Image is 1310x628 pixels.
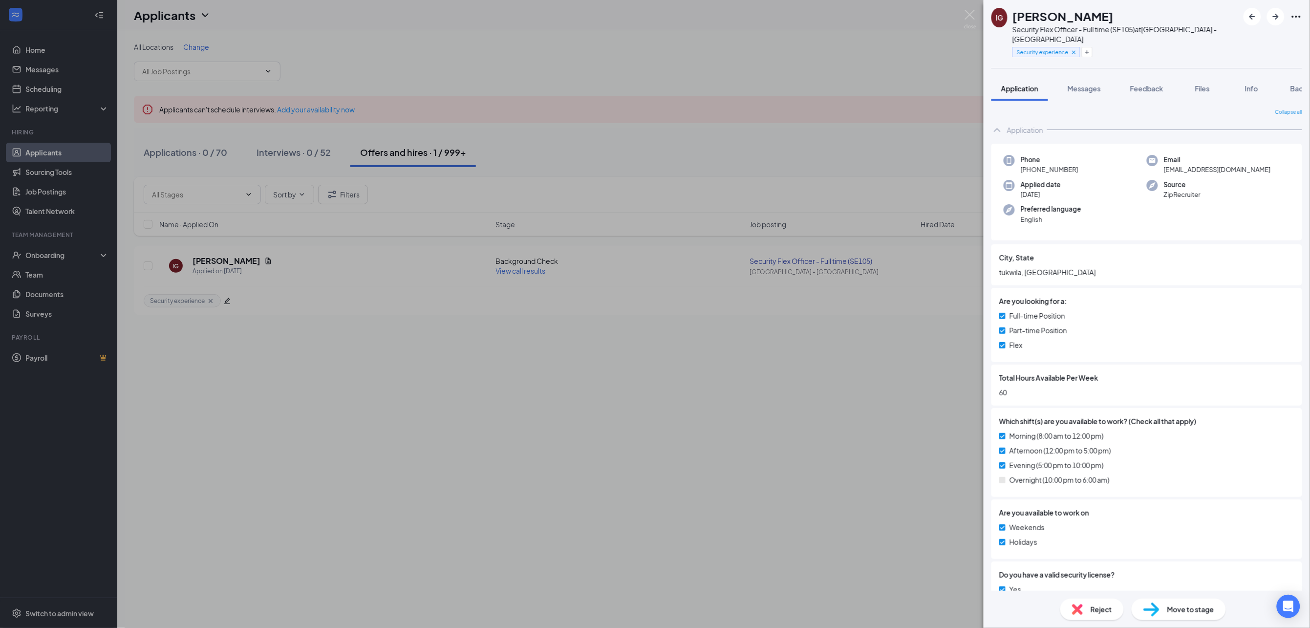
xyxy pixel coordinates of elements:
[1009,310,1065,321] span: Full-time Position
[1130,84,1163,93] span: Feedback
[1164,155,1271,165] span: Email
[1012,8,1114,24] h1: [PERSON_NAME]
[999,252,1034,263] span: City, State
[1195,84,1210,93] span: Files
[1009,325,1067,336] span: Part-time Position
[1012,24,1239,44] div: Security Flex Officer - Full time (SE105) at [GEOGRAPHIC_DATA] - [GEOGRAPHIC_DATA]
[1246,11,1258,22] svg: ArrowLeftNew
[1017,48,1068,56] span: Security experience
[1009,340,1023,350] span: Flex
[999,416,1197,427] span: Which shift(s) are you available to work? (Check all that apply)
[1009,475,1110,485] span: Overnight (10:00 pm to 6:00 am)
[1267,8,1285,25] button: ArrowRight
[1167,604,1214,615] span: Move to stage
[999,507,1089,518] span: Are you available to work on
[996,13,1003,22] div: IG
[1009,537,1037,547] span: Holidays
[1021,215,1081,224] span: English
[1275,108,1302,116] span: Collapse all
[1164,190,1201,199] span: ZipRecruiter
[1021,165,1078,174] span: [PHONE_NUMBER]
[1021,155,1078,165] span: Phone
[1009,522,1045,533] span: Weekends
[1021,180,1061,190] span: Applied date
[1244,8,1261,25] button: ArrowLeftNew
[999,372,1098,383] span: Total Hours Available Per Week
[1071,49,1077,56] svg: Cross
[1007,125,1043,135] div: Application
[1091,604,1112,615] span: Reject
[1084,49,1090,55] svg: Plus
[1068,84,1101,93] span: Messages
[999,387,1294,398] span: 60
[1021,204,1081,214] span: Preferred language
[1277,595,1300,618] div: Open Intercom Messenger
[999,296,1067,306] span: Are you looking for a:
[1001,84,1038,93] span: Application
[1245,84,1258,93] span: Info
[1270,11,1282,22] svg: ArrowRight
[999,267,1294,278] span: tukwila, [GEOGRAPHIC_DATA]
[991,124,1003,136] svg: ChevronUp
[1290,11,1302,22] svg: Ellipses
[1009,431,1104,441] span: Morning (8:00 am to 12:00 pm)
[1021,190,1061,199] span: [DATE]
[1009,445,1111,456] span: Afternoon (12:00 pm to 5:00 pm)
[1164,165,1271,174] span: [EMAIL_ADDRESS][DOMAIN_NAME]
[1009,584,1021,595] span: Yes
[999,569,1115,580] span: Do you have a valid security license?
[1009,460,1104,471] span: Evening (5:00 pm to 10:00 pm)
[1082,47,1093,57] button: Plus
[1164,180,1201,190] span: Source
